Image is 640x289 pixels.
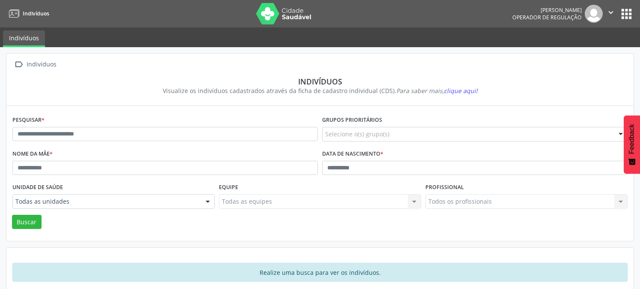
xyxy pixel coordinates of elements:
[606,8,616,17] i: 
[325,129,389,138] span: Selecione o(s) grupo(s)
[396,87,478,95] i: Para saber mais,
[15,197,197,206] span: Todas as unidades
[6,6,49,21] a: Indivíduos
[12,181,63,194] label: Unidade de saúde
[624,115,640,174] button: Feedback - Mostrar pesquisa
[425,181,464,194] label: Profissional
[18,77,622,86] div: Indivíduos
[322,114,382,127] label: Grupos prioritários
[628,124,636,154] span: Feedback
[603,5,619,23] button: 
[12,58,25,71] i: 
[512,6,582,14] div: [PERSON_NAME]
[619,6,634,21] button: apps
[12,148,53,161] label: Nome da mãe
[219,181,238,194] label: Equipe
[512,14,582,21] span: Operador de regulação
[444,87,478,95] span: clique aqui!
[12,114,45,127] label: Pesquisar
[18,86,622,95] div: Visualize os indivíduos cadastrados através da ficha de cadastro individual (CDS).
[12,58,58,71] a:  Indivíduos
[23,10,49,17] span: Indivíduos
[585,5,603,23] img: img
[12,263,628,282] div: Realize uma busca para ver os indivíduos.
[12,215,42,229] button: Buscar
[3,30,45,47] a: Indivíduos
[25,58,58,71] div: Indivíduos
[322,148,383,161] label: Data de nascimento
